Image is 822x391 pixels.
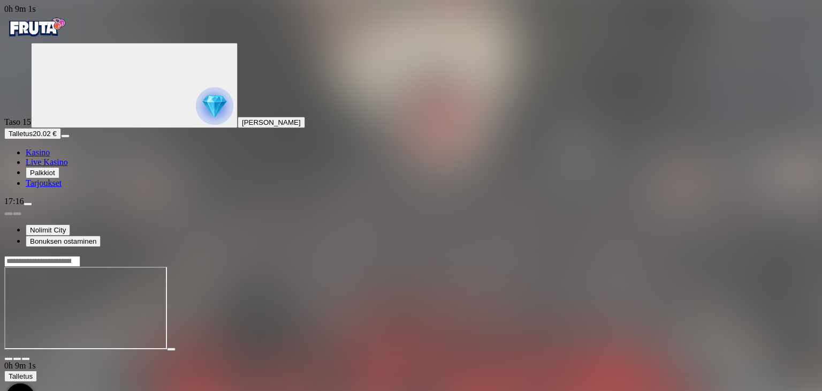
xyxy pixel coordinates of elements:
input: Search [4,256,80,267]
a: gift-inverted iconTarjoukset [26,178,62,187]
span: [PERSON_NAME] [242,118,301,126]
img: Fruta [4,14,68,41]
span: Talletus [9,372,33,380]
button: Talletusplus icon20.02 € [4,128,61,139]
button: close icon [4,357,13,360]
button: menu [61,134,70,138]
span: user session time [4,4,36,13]
button: Nolimit City [26,224,70,236]
span: Bonuksen ostaminen [30,237,96,245]
a: Fruta [4,33,68,42]
button: reward progress [31,43,238,128]
button: Talletus [4,371,37,382]
button: play icon [167,348,176,351]
button: [PERSON_NAME] [238,117,305,128]
button: Bonuksen ostaminen [26,236,101,247]
span: 20.02 € [33,130,56,138]
button: chevron-down icon [13,357,21,360]
span: Nolimit City [30,226,66,234]
span: Live Kasino [26,157,68,167]
span: Kasino [26,148,50,157]
span: 17:16 [4,197,24,206]
span: Taso 15 [4,117,31,126]
span: Palkkiot [30,169,55,177]
a: poker-chip iconLive Kasino [26,157,68,167]
span: Talletus [9,130,33,138]
span: user session time [4,361,36,370]
img: reward progress [196,87,233,125]
button: next slide [13,212,21,215]
nav: Primary [4,14,818,188]
button: reward iconPalkkiot [26,167,59,178]
button: fullscreen icon [21,357,30,360]
iframe: Blood & Shadow 2 [4,267,167,349]
a: diamond iconKasino [26,148,50,157]
button: prev slide [4,212,13,215]
span: Tarjoukset [26,178,62,187]
button: menu [24,202,32,206]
